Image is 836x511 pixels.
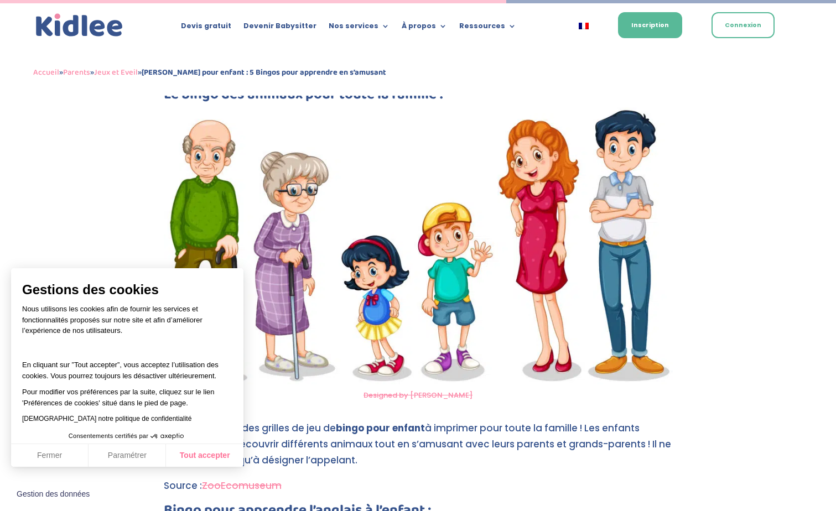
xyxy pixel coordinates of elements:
a: Jeux et Eveil [94,66,138,79]
a: Kidlee Logo [33,11,126,40]
a: Devenir Babysitter [243,22,316,34]
button: Fermer [11,444,89,467]
p: Nous utilisons les cookies afin de fournir les services et fonctionnalités proposés sur notre sit... [22,304,232,343]
p: Source : [164,478,673,503]
button: Tout accepter [166,444,243,467]
button: Paramétrer [89,444,166,467]
a: Connexion [712,12,775,38]
span: Gestion des données [17,489,90,499]
h3: Le bingo des animaux pour toute la famille ! [164,87,673,107]
a: Nos services [329,22,390,34]
strong: bingo pour enfant [336,421,425,435]
p: Pour modifier vos préférences par la suite, cliquez sur le lien 'Préférences de cookies' situé da... [22,387,232,408]
a: Parents [63,66,90,79]
button: Fermer le widget sans consentement [10,483,96,506]
button: Consentements certifiés par [63,429,191,444]
span: » » » [33,66,386,79]
img: Français [579,23,589,29]
p: En cliquant sur ”Tout accepter”, vous acceptez l’utilisation des cookies. Vous pourrez toujours l... [22,349,232,382]
a: Accueil [33,66,59,79]
a: [DEMOGRAPHIC_DATA] notre politique de confidentialité [22,415,191,423]
a: ZooEcomuseum [202,479,282,492]
img: logo_kidlee_bleu [33,11,126,40]
a: À propos [402,22,447,34]
a: Ressources [459,22,516,34]
a: Designed by [PERSON_NAME] [364,390,472,400]
span: Consentements certifiés par [69,433,148,439]
span: Gestions des cookies [22,281,232,298]
a: Devis gratuit [181,22,231,34]
a: Inscription [618,12,682,38]
img: Dessin de famille nombreuse et heureuse [164,107,673,384]
strong: [PERSON_NAME] pour enfant : 5 Bingos pour apprendre en s’amusant [142,66,386,79]
svg: Axeptio [150,420,184,453]
p: Ce propose des grilles de jeu de à imprimer pour toute la famille ! Les enfants pourront ainsi dé... [164,420,673,478]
